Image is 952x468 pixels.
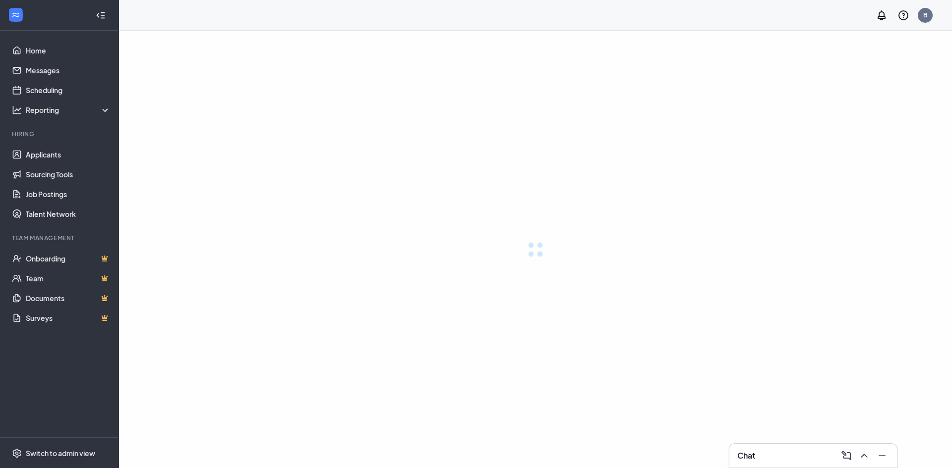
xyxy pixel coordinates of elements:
[12,105,22,115] svg: Analysis
[855,448,871,464] button: ChevronUp
[923,11,927,19] div: B
[26,249,111,268] a: OnboardingCrown
[26,105,111,115] div: Reporting
[26,308,111,328] a: SurveysCrown
[876,450,888,462] svg: Minimize
[26,60,111,80] a: Messages
[11,10,21,20] svg: WorkstreamLogo
[876,9,888,21] svg: Notifications
[12,130,109,138] div: Hiring
[897,9,909,21] svg: QuestionInfo
[837,448,853,464] button: ComposeMessage
[12,448,22,458] svg: Settings
[873,448,889,464] button: Minimize
[12,234,109,242] div: Team Management
[26,164,111,184] a: Sourcing Tools
[26,288,111,308] a: DocumentsCrown
[840,450,852,462] svg: ComposeMessage
[26,448,95,458] div: Switch to admin view
[737,450,755,461] h3: Chat
[96,10,106,20] svg: Collapse
[26,145,111,164] a: Applicants
[26,204,111,224] a: Talent Network
[26,184,111,204] a: Job Postings
[858,450,870,462] svg: ChevronUp
[26,80,111,100] a: Scheduling
[26,41,111,60] a: Home
[26,268,111,288] a: TeamCrown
